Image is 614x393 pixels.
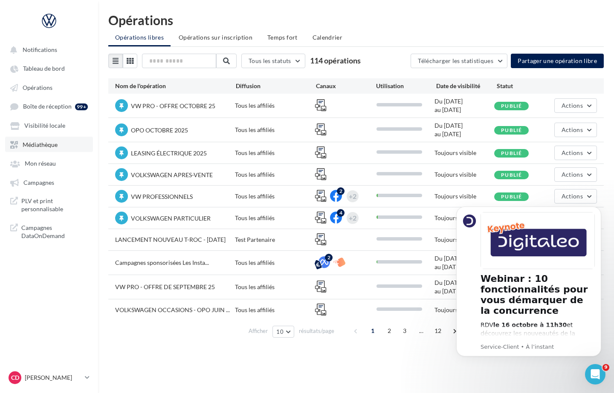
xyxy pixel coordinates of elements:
span: Actions [562,126,583,133]
span: Campagnes sponsorisées Les Insta... [115,259,209,266]
span: PLV et print personnalisable [21,197,88,213]
span: ... [414,324,428,338]
div: Tous les affiliés [235,101,315,110]
div: Toujours visible [434,306,494,314]
div: Toujours visible [434,149,494,157]
a: Visibilité locale [5,118,93,133]
div: Date de visibilité [436,82,496,90]
div: 4 [337,209,345,217]
div: Statut [497,82,557,90]
span: Notifications [23,46,57,53]
span: VW PRO - OFFRE OCTOBRE 25 [131,102,215,109]
div: Tous les affiliés [235,214,315,222]
span: Tous les statuts [249,57,291,64]
span: Actions [562,102,583,109]
span: VOLKSWAGEN OCCASIONS - OPO JUIN ... [115,306,230,313]
span: Publié [501,150,522,156]
a: Campagnes DataOnDemand [5,220,93,244]
a: Médiathèque [5,137,93,152]
span: OPO OCTOBRE 2025 [131,126,188,134]
span: Mon réseau [25,160,56,167]
button: Actions [554,123,597,137]
span: Tableau de bord [23,65,65,72]
span: LANCEMENT NOUVEAU T-ROC - [DATE] [115,236,226,243]
a: PLV et print personnalisable [5,193,93,217]
button: Actions [554,98,597,113]
div: Tous les affiliés [235,283,315,291]
div: Utilisation [376,82,436,90]
button: Actions [554,146,597,160]
a: Campagnes [5,175,93,190]
div: Toujours visible [434,170,494,179]
span: CD [11,373,19,382]
div: Du [DATE] au [DATE] [434,97,494,114]
span: Opérations sur inscription [179,34,252,41]
div: Toujours visible [434,192,494,201]
button: Notifications [5,42,90,57]
div: Toujours visible [434,214,494,222]
span: Visibilité locale [24,122,65,129]
a: Mon réseau [5,155,93,171]
span: VOLKSWAGEN PARTICULIER [131,215,211,222]
div: 2 [337,187,345,195]
a: Boîte de réception 99+ [5,98,93,114]
button: Partager une opération libre [511,54,604,68]
span: 2 [382,324,396,338]
button: Actions [554,189,597,204]
div: Opérations [108,14,604,26]
span: Campagnes [23,179,54,186]
span: VW PROFESSIONNELS [131,193,193,200]
button: Tous les statuts [241,54,305,68]
span: 3 [398,324,411,338]
span: Médiathèque [23,141,58,148]
span: Afficher [249,327,268,335]
button: 10 [272,326,294,338]
span: LEASING ÉLECTRIQUE 2025 [131,149,207,157]
span: Actions [562,171,583,178]
span: Campagnes DataOnDemand [21,224,88,240]
div: Tous les affiliés [235,126,315,134]
span: 114 opérations [310,56,361,65]
iframe: Intercom notifications message [443,196,614,389]
div: Tous les affiliés [235,306,315,314]
span: Télécharger les statistiques [418,57,493,64]
a: Opérations [5,80,93,95]
span: Actions [562,149,583,156]
span: Actions [562,192,583,200]
div: +2 [349,212,356,224]
span: 1 [366,324,379,338]
a: CD [PERSON_NAME] [7,370,91,386]
div: Tous les affiliés [235,149,315,157]
div: Du [DATE] au [DATE] [434,121,494,138]
div: Canaux [316,82,376,90]
div: Tous les affiliés [235,170,315,179]
span: Publié [501,172,522,178]
div: Du [DATE] au [DATE] [434,254,494,271]
div: Tous les affiliés [235,258,315,267]
span: résultats/page [299,327,334,335]
div: Nom de l'opération [115,82,236,90]
span: Publié [501,127,522,133]
div: Diffusion [236,82,316,90]
div: 2 [325,254,333,261]
div: Tous les affiliés [235,192,315,201]
a: Tableau de bord [5,60,93,76]
button: Télécharger les statistiques [411,54,507,68]
span: Publié [501,103,522,109]
span: 9 [602,364,609,371]
span: Calendrier [313,34,343,41]
span: 12 [431,324,445,338]
button: Actions [554,167,597,182]
div: Du [DATE] au [DATE] [434,278,494,295]
span: 10 [276,328,284,335]
span: Temps fort [267,34,298,41]
span: VW PRO - OFFRE DE SEPTEMBRE 25 [115,283,215,290]
span: Publié [501,193,522,200]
